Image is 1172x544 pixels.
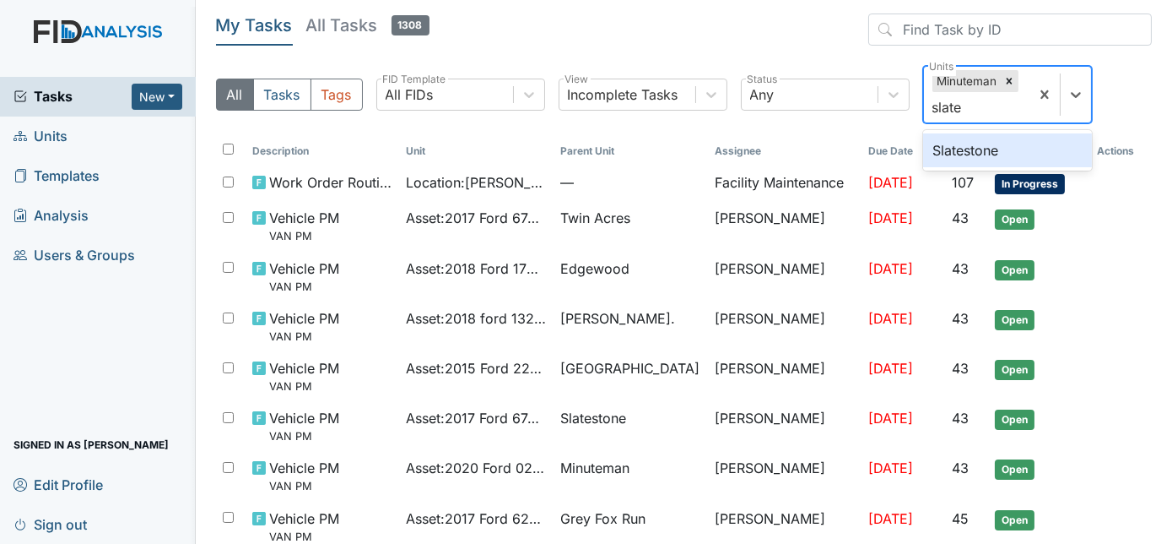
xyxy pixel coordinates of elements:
div: Slatestone [923,133,1092,167]
div: Minuteman [932,70,1000,92]
span: Asset : 2020 Ford 02107 [406,458,547,478]
span: Vehicle PM VAN PM [269,308,339,345]
span: 43 [952,209,969,226]
span: Edgewood [560,258,629,279]
h5: My Tasks [216,14,293,37]
span: Vehicle PM VAN PM [269,458,339,494]
th: Toggle SortBy [246,137,400,166]
span: Asset : 2018 ford 13242 [406,308,547,329]
td: [PERSON_NAME] [708,451,862,501]
th: Toggle SortBy [554,137,708,166]
span: Vehicle PM VAN PM [269,358,339,394]
td: [PERSON_NAME] [708,201,862,251]
td: Facility Maintenance [708,166,862,201]
span: 43 [952,410,969,427]
small: VAN PM [269,329,339,345]
button: Tags [311,79,363,111]
th: Assignee [708,137,862,166]
span: Location : [PERSON_NAME] [406,172,547,193]
div: Incomplete Tasks [568,84,678,105]
span: Signed in as [PERSON_NAME] [14,432,169,458]
td: [PERSON_NAME] [708,252,862,302]
small: VAN PM [269,378,339,394]
span: Edit Profile [14,471,103,498]
span: Open [995,209,1034,230]
span: [PERSON_NAME]. [560,308,675,329]
th: Actions [1090,137,1152,166]
button: Tasks [253,79,311,111]
input: Toggle All Rows Selected [223,144,234,155]
span: Sign out [14,511,87,537]
span: 107 [952,174,974,191]
small: VAN PM [269,428,339,444]
span: Vehicle PM VAN PM [269,408,339,444]
span: Minuteman [560,458,629,478]
span: Open [995,360,1034,380]
span: 45 [952,510,969,527]
span: [DATE] [869,360,914,377]
span: [DATE] [869,209,914,226]
button: New [132,84,182,110]
span: [DATE] [869,460,914,476]
span: Open [995,310,1034,330]
span: [DATE] [869,260,914,277]
span: 43 [952,310,969,327]
div: Any [750,84,775,105]
small: VAN PM [269,279,339,295]
span: Asset : 2017 Ford 67435 [406,208,547,228]
span: Vehicle PM VAN PM [269,208,339,244]
span: Open [995,410,1034,430]
td: [PERSON_NAME] [708,401,862,451]
span: 1308 [392,15,429,35]
span: [GEOGRAPHIC_DATA] [560,358,699,378]
small: VAN PM [269,478,339,494]
span: — [560,172,701,193]
span: Slatestone [560,408,626,428]
span: [DATE] [869,174,914,191]
span: Analysis [14,203,89,229]
h5: All Tasks [306,14,429,37]
span: Twin Acres [560,208,630,228]
span: Asset : 2018 Ford 17643 [406,258,547,279]
span: Asset : 2017 Ford 67436 [406,408,547,428]
td: [PERSON_NAME] [708,302,862,351]
span: Vehicle PM VAN PM [269,258,339,295]
span: In Progress [995,174,1065,194]
td: [PERSON_NAME] [708,351,862,401]
span: Users & Groups [14,242,135,269]
button: All [216,79,254,111]
a: Tasks [14,86,132,106]
span: Grey Fox Run [560,509,645,529]
small: VAN PM [269,228,339,244]
span: [DATE] [869,410,914,427]
th: Toggle SortBy [862,137,946,166]
span: Open [995,460,1034,480]
span: Open [995,260,1034,280]
span: Open [995,510,1034,530]
input: Find Task by ID [868,14,1152,46]
span: 43 [952,360,969,377]
span: 43 [952,260,969,277]
span: Units [14,123,68,150]
span: Asset : 2017 Ford 62225 [406,509,547,529]
span: 43 [952,460,969,476]
span: [DATE] [869,310,914,327]
span: Work Order Routine [269,172,393,193]
span: Templates [14,163,100,189]
div: Type filter [216,79,363,111]
span: Asset : 2015 Ford 22364 [406,358,547,378]
div: All FIDs [386,84,434,105]
th: Toggle SortBy [399,137,554,166]
span: [DATE] [869,510,914,527]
